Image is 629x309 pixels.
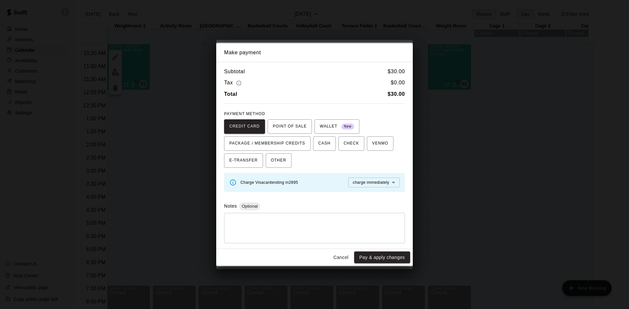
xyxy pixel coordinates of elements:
[353,180,389,185] span: charge immediately
[388,67,405,76] h6: $ 30.00
[314,119,359,134] button: WALLET New
[224,67,245,76] h6: Subtotal
[229,121,260,132] span: CREDIT CARD
[224,91,237,97] b: Total
[229,138,305,149] span: PACKAGE / MEMBERSHIP CREDITS
[224,203,237,209] label: Notes
[341,122,354,131] span: New
[224,78,243,87] h6: Tax
[216,43,413,62] h2: Make payment
[224,136,311,151] button: PACKAGE / MEMBERSHIP CREDITS
[391,78,405,87] h6: $ 0.00
[266,153,292,168] button: OTHER
[229,155,258,166] span: E-TRANSFER
[320,121,354,132] span: WALLET
[344,138,359,149] span: CHECK
[367,136,393,151] button: VENMO
[338,136,364,151] button: CHECK
[271,155,286,166] span: OTHER
[273,121,307,132] span: POINT OF SALE
[268,119,312,134] button: POINT OF SALE
[331,251,352,264] button: Cancel
[224,119,265,134] button: CREDIT CARD
[388,91,405,97] b: $ 30.00
[318,138,331,149] span: CASH
[313,136,336,151] button: CASH
[240,180,298,185] span: Charge Visa card ending in 2895
[224,153,263,168] button: E-TRANSFER
[354,251,410,264] button: Pay & apply changes
[224,112,265,116] span: PAYMENT METHOD
[372,138,388,149] span: VENMO
[239,204,260,209] span: Optional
